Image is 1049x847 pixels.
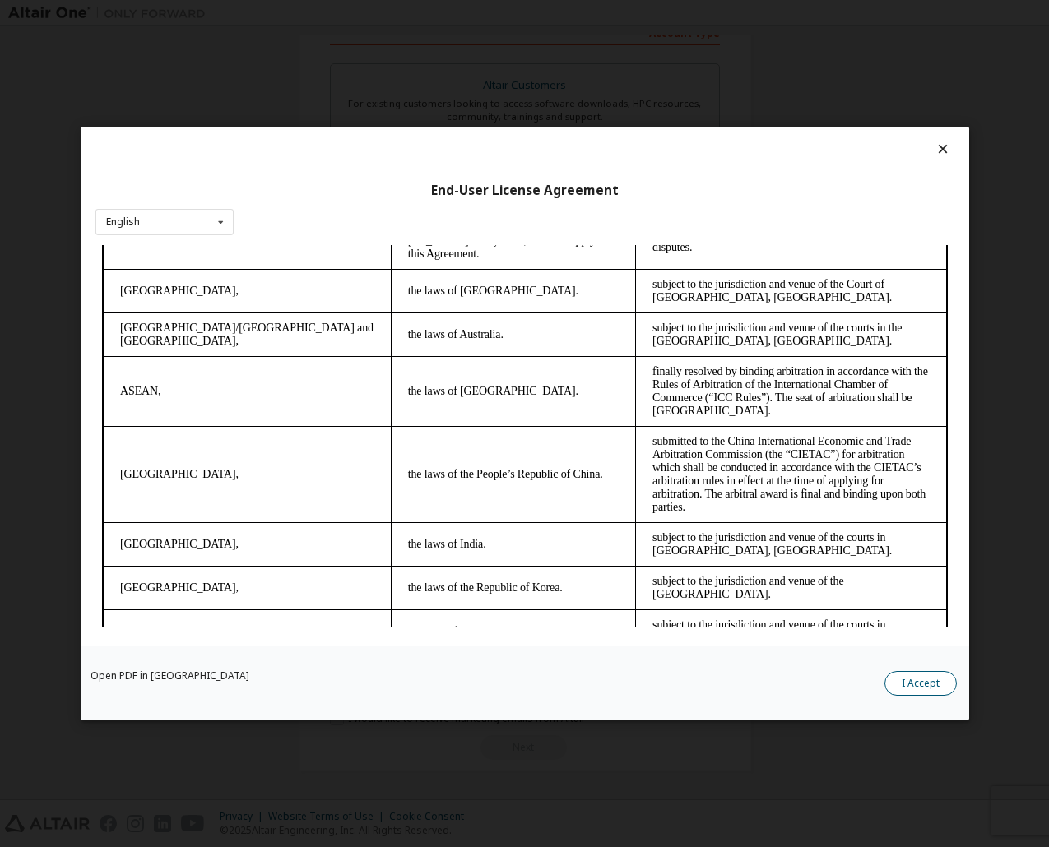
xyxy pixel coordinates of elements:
[7,67,295,111] td: [GEOGRAPHIC_DATA]/[GEOGRAPHIC_DATA] and [GEOGRAPHIC_DATA],
[884,671,957,696] button: I Accept
[295,67,540,111] td: the laws of Australia.
[7,24,295,67] td: [GEOGRAPHIC_DATA],
[295,321,540,364] td: the laws of the Republic of Korea.
[295,111,540,181] td: the laws of [GEOGRAPHIC_DATA].
[541,181,852,277] td: submitted to the China International Economic and Trade Arbitration Commission (the “CIETAC”) for...
[106,217,140,227] div: English
[295,24,540,67] td: the laws of [GEOGRAPHIC_DATA].
[7,111,295,181] td: ASEAN,
[95,183,954,199] div: End-User License Agreement
[295,277,540,321] td: the laws of India.
[541,24,852,67] td: subject to the jurisdiction and venue of the Court of [GEOGRAPHIC_DATA], [GEOGRAPHIC_DATA].
[7,364,295,408] td: [GEOGRAPHIC_DATA],
[7,321,295,364] td: [GEOGRAPHIC_DATA],
[541,67,852,111] td: subject to the jurisdiction and venue of the courts in the [GEOGRAPHIC_DATA], [GEOGRAPHIC_DATA].
[541,277,852,321] td: subject to the jurisdiction and venue of the courts in [GEOGRAPHIC_DATA], [GEOGRAPHIC_DATA].
[295,181,540,277] td: the laws of the People’s Republic of China.
[541,364,852,408] td: subject to the jurisdiction and venue of the courts in [GEOGRAPHIC_DATA], [GEOGRAPHIC_DATA].
[7,277,295,321] td: [GEOGRAPHIC_DATA],
[295,364,540,408] td: the laws of [GEOGRAPHIC_DATA].
[91,671,249,681] a: Open PDF in [GEOGRAPHIC_DATA]
[541,111,852,181] td: finally resolved by binding arbitration in accordance with the Rules of Arbitration of the Intern...
[541,321,852,364] td: subject to the jurisdiction and venue of the [GEOGRAPHIC_DATA].
[7,181,295,277] td: [GEOGRAPHIC_DATA],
